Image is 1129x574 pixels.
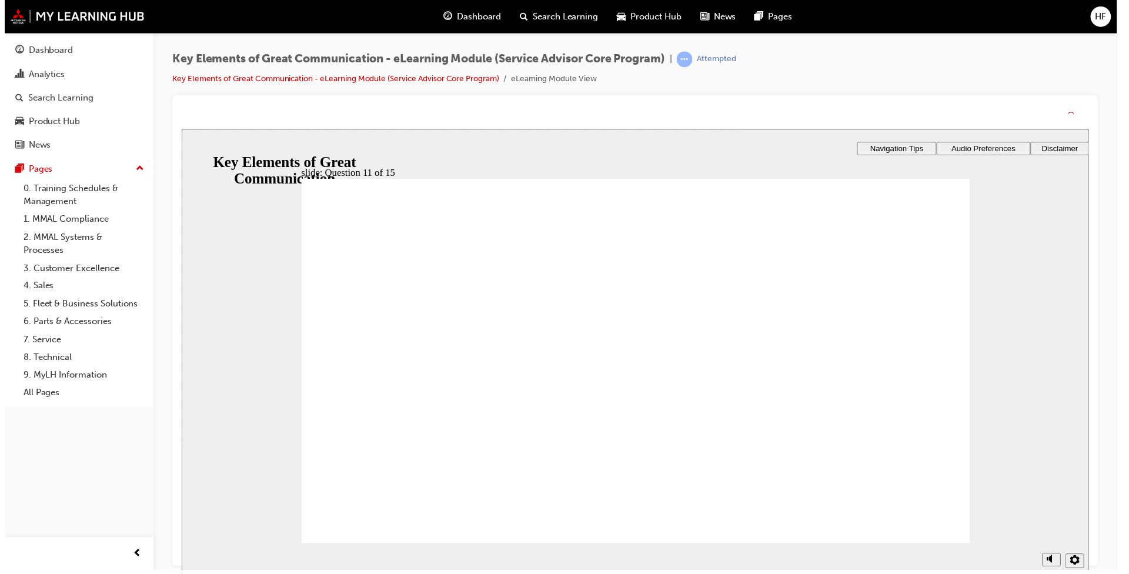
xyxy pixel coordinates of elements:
span: Disclaimer [866,15,903,24]
button: Pages [5,159,145,181]
button: DashboardAnalyticsSearch LearningProduct HubNews [5,38,145,159]
button: Audio Preferences [760,13,855,26]
a: 5. Fleet & Business Solutions [14,297,145,315]
span: News [714,10,737,24]
span: Audio Preferences [776,15,840,24]
a: guage-iconDashboard [433,5,510,29]
img: mmal [6,9,141,24]
span: Product Hub [630,10,682,24]
div: Attempted [697,54,737,65]
span: car-icon [617,9,626,24]
button: Navigation Tips [680,13,760,26]
a: 7. Service [14,333,145,351]
button: HF [1094,6,1114,27]
a: search-iconSearch Learning [510,5,607,29]
span: car-icon [11,118,19,128]
a: 9. MyLH Information [14,369,145,387]
a: 3. Customer Excellence [14,261,145,279]
span: | [670,53,672,66]
a: Product Hub [5,112,145,134]
a: News [5,135,145,157]
div: Product Hub [24,116,76,129]
div: Pages [24,163,48,177]
span: Search Learning [532,10,598,24]
div: Dashboard [24,44,69,58]
a: 1. MMAL Compliance [14,212,145,230]
span: up-icon [132,162,141,178]
label: Zoom to fit [890,442,914,477]
span: news-icon [11,141,19,152]
button: Disclaimer [855,13,914,26]
div: Analytics [24,68,61,82]
span: Dashboard [456,10,500,24]
a: pages-iconPages [746,5,803,29]
a: car-iconProduct Hub [607,5,692,29]
a: news-iconNews [692,5,746,29]
span: news-icon [701,9,710,24]
span: Key Elements of Great Communication - eLearning Module (Service Advisor Core Program) [169,53,665,66]
button: settings [890,428,909,442]
a: Analytics [5,64,145,86]
a: 4. Sales [14,279,145,297]
div: News [24,139,46,153]
a: 6. Parts & Accessories [14,315,145,333]
a: Dashboard [5,40,145,62]
a: 8. Technical [14,351,145,369]
a: All Pages [14,386,145,405]
span: learningRecordVerb_ATTEMPT-icon [677,52,693,68]
input: volume [868,442,944,451]
span: HF [1098,10,1110,24]
span: search-icon [519,9,527,24]
div: misc controls [861,417,908,455]
span: pages-icon [756,9,764,24]
span: guage-icon [11,46,19,56]
span: guage-icon [442,9,451,24]
li: eLearning Module View [510,73,596,86]
a: 2. MMAL Systems & Processes [14,230,145,261]
a: Key Elements of Great Communication - eLearning Module (Service Advisor Core Program) [169,74,498,84]
span: chart-icon [11,70,19,81]
span: search-icon [11,94,19,104]
span: pages-icon [11,165,19,176]
span: Navigation Tips [693,15,747,24]
a: 0. Training Schedules & Management [14,181,145,212]
button: volume [867,427,886,440]
span: prev-icon [129,550,138,565]
span: Pages [769,10,793,24]
a: Search Learning [5,88,145,109]
div: Search Learning [24,92,89,105]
